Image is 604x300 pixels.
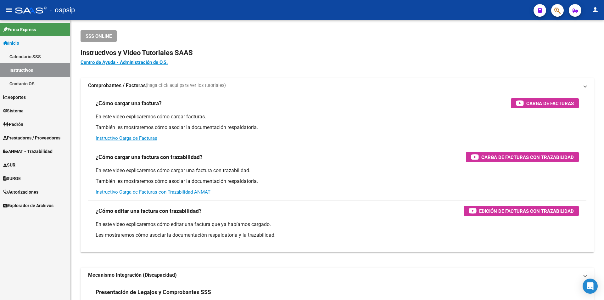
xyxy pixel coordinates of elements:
[481,153,574,161] span: Carga de Facturas con Trazabilidad
[96,288,211,297] h3: Presentación de Legajos y Comprobantes SSS
[3,148,53,155] span: ANMAT - Trazabilidad
[81,30,117,42] button: SSS ONLINE
[96,221,579,228] p: En este video explicaremos cómo editar una factura que ya habíamos cargado.
[464,206,579,216] button: Edición de Facturas con Trazabilidad
[81,47,594,59] h2: Instructivos y Video Tutoriales SAAS
[96,232,579,239] p: Les mostraremos cómo asociar la documentación respaldatoria y la trazabilidad.
[96,189,210,195] a: Instructivo Carga de Facturas con Trazabilidad ANMAT
[466,152,579,162] button: Carga de Facturas con Trazabilidad
[88,272,177,279] strong: Mecanismo Integración (Discapacidad)
[3,175,21,182] span: SURGE
[591,6,599,14] mat-icon: person
[96,113,579,120] p: En este video explicaremos cómo cargar facturas.
[96,153,203,161] h3: ¿Cómo cargar una factura con trazabilidad?
[3,40,19,47] span: Inicio
[88,82,146,89] strong: Comprobantes / Facturas
[3,121,23,128] span: Padrón
[96,167,579,174] p: En este video explicaremos cómo cargar una factura con trazabilidad.
[479,207,574,215] span: Edición de Facturas con Trazabilidad
[3,107,24,114] span: Sistema
[3,189,38,195] span: Autorizaciones
[96,135,157,141] a: Instructivo Carga de Facturas
[3,202,53,209] span: Explorador de Archivos
[50,3,75,17] span: - ospsip
[526,99,574,107] span: Carga de Facturas
[96,124,579,131] p: También les mostraremos cómo asociar la documentación respaldatoria.
[96,99,162,108] h3: ¿Cómo cargar una factura?
[3,161,15,168] span: SUR
[81,78,594,93] mat-expansion-panel-header: Comprobantes / Facturas(haga click aquí para ver los tutoriales)
[81,268,594,283] mat-expansion-panel-header: Mecanismo Integración (Discapacidad)
[86,33,112,39] span: SSS ONLINE
[3,26,36,33] span: Firma Express
[3,134,60,141] span: Prestadores / Proveedores
[96,207,202,215] h3: ¿Cómo editar una factura con trazabilidad?
[3,94,26,101] span: Reportes
[81,59,168,65] a: Centro de Ayuda - Administración de O.S.
[96,178,579,185] p: También les mostraremos cómo asociar la documentación respaldatoria.
[511,98,579,108] button: Carga de Facturas
[583,279,598,294] div: Open Intercom Messenger
[5,6,13,14] mat-icon: menu
[146,82,226,89] span: (haga click aquí para ver los tutoriales)
[81,93,594,252] div: Comprobantes / Facturas(haga click aquí para ver los tutoriales)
